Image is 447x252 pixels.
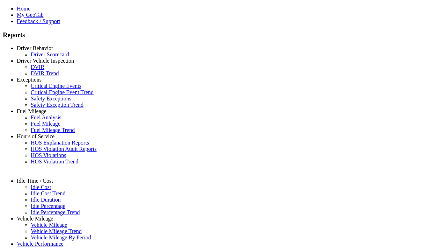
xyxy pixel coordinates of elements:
a: HOS Violation Audit Reports [31,146,97,152]
a: Idle Percentage Trend [31,209,80,215]
a: Idle Percentage [31,203,65,209]
a: Safety Exceptions [31,96,71,101]
a: Idle Cost Trend [31,190,66,196]
a: Idle Time / Cost [17,178,53,184]
a: Vehicle Performance [17,241,64,247]
a: Exceptions [17,77,42,83]
h3: Reports [3,31,444,39]
a: Feedback / Support [17,18,60,24]
a: Driver Scorecard [31,51,69,57]
a: Fuel Mileage [17,108,46,114]
a: My GeoTab [17,12,44,18]
a: Idle Cost [31,184,51,190]
a: DVIR [31,64,44,70]
a: HOS Violations [31,152,66,158]
a: Vehicle Mileage Trend [31,228,82,234]
a: Driver Vehicle Inspection [17,58,74,64]
a: Fuel Analysis [31,114,61,120]
a: Vehicle Mileage By Period [31,234,91,240]
a: DVIR Trend [31,70,59,76]
a: Fuel Mileage [31,121,60,127]
a: Fuel Mileage Trend [31,127,75,133]
a: Vehicle Mileage [31,222,67,228]
a: Critical Engine Event Trend [31,89,94,95]
a: Idle Duration [31,197,61,203]
a: HOS Explanation Reports [31,140,89,146]
a: HOS Violation Trend [31,159,79,164]
a: Critical Engine Events [31,83,81,89]
a: Vehicle Mileage [17,216,53,222]
a: Driver Behavior [17,45,53,51]
a: Home [17,6,30,12]
a: Safety Exception Trend [31,102,83,108]
a: Hours of Service [17,133,54,139]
